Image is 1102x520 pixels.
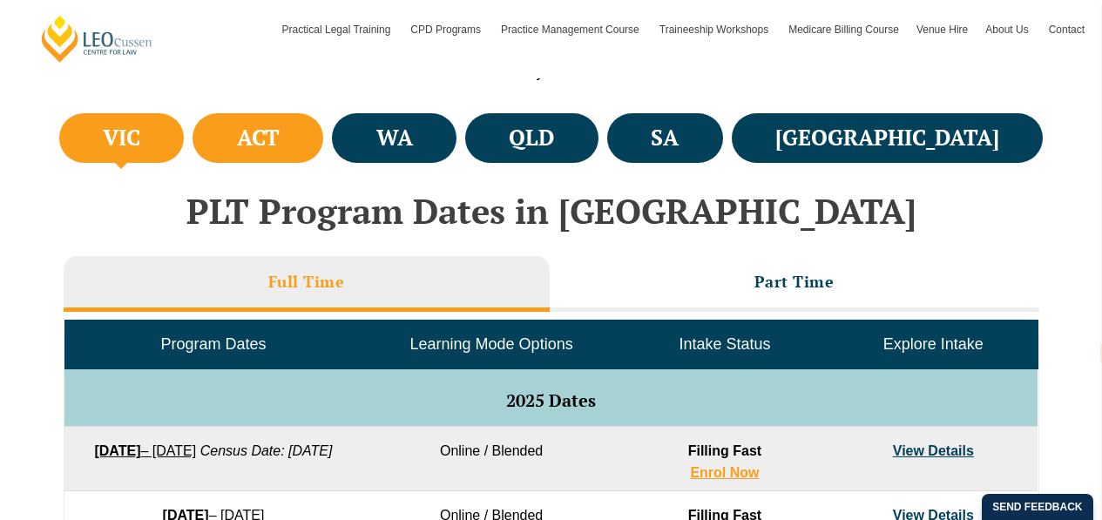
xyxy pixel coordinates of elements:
h3: Part Time [754,272,835,292]
span: Program Dates [160,335,266,353]
a: Practical Legal Training [274,4,402,55]
a: Traineeship Workshops [651,4,780,55]
a: Enrol Now [690,465,759,480]
span: Intake Status [679,335,770,353]
h4: SA [651,124,679,152]
a: CPD Programs [402,4,492,55]
h4: [GEOGRAPHIC_DATA] [775,124,999,152]
a: Practice Management Course [492,4,651,55]
h4: QLD [509,124,554,152]
span: Explore Intake [883,335,984,353]
td: Online / Blended [362,427,620,491]
strong: Filling Fast [688,443,761,480]
h3: Full Time [268,272,345,292]
a: [DATE]– [DATE] [94,443,196,458]
a: Contact [1040,4,1093,55]
h4: VIC [103,124,140,152]
a: View Details [893,443,974,458]
a: Venue Hire [908,4,977,55]
h4: ACT [237,124,280,152]
a: [PERSON_NAME] Centre for Law [39,14,155,64]
span: 2025 Dates [506,388,596,412]
a: Medicare Billing Course [780,4,908,55]
a: About Us [977,4,1039,55]
em: Census Date: [DATE] [200,443,333,458]
h2: PLT Program Dates in [GEOGRAPHIC_DATA] [55,192,1048,230]
strong: [DATE] [94,443,140,458]
span: Learning Mode Options [410,335,573,353]
h4: WA [376,124,413,152]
